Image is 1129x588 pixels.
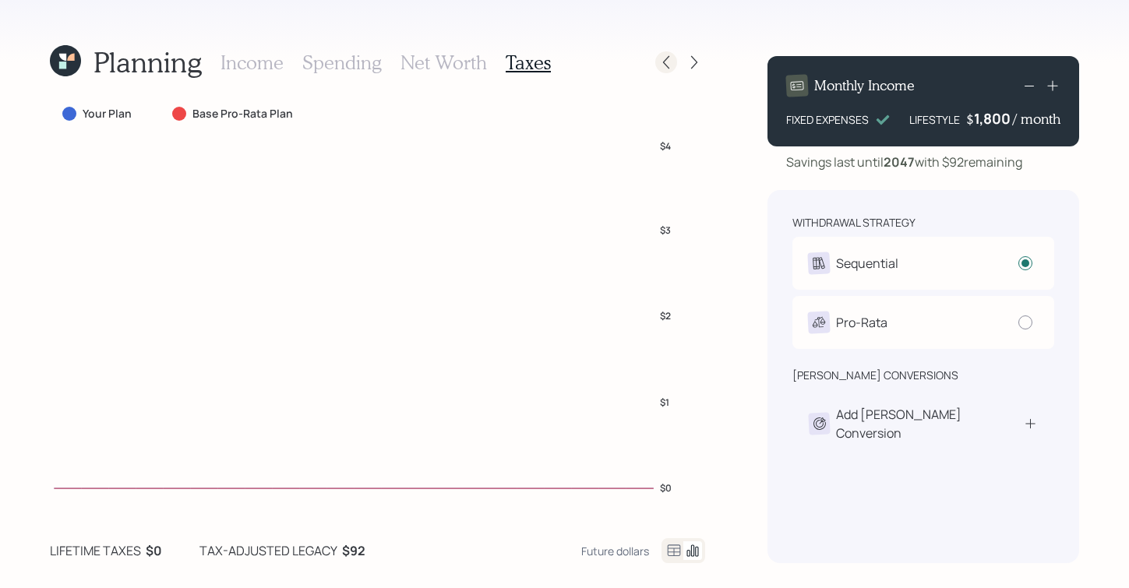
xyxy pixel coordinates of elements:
div: Add [PERSON_NAME] Conversion [836,405,1023,442]
h1: Planning [93,45,202,79]
h3: Income [221,51,284,74]
h4: / month [1013,111,1060,128]
label: Your Plan [83,106,132,121]
tspan: $4 [661,139,672,153]
b: $0 [146,542,162,559]
div: FIXED EXPENSES [786,111,869,128]
b: $92 [342,542,365,559]
h4: $ [966,111,974,128]
div: tax-adjusted legacy [199,541,337,560]
div: withdrawal strategy [792,215,916,231]
tspan: $0 [661,481,672,495]
div: lifetime taxes [50,541,141,560]
h3: Spending [302,51,382,74]
tspan: $1 [661,396,670,409]
h3: Net Worth [400,51,487,74]
div: Future dollars [581,544,649,558]
tspan: $3 [661,223,672,236]
h4: Monthly Income [814,77,915,94]
b: 2047 [884,153,915,171]
div: Savings last until with $92 remaining [786,153,1022,171]
h3: Taxes [506,51,551,74]
label: Base Pro-Rata Plan [192,106,293,121]
div: Pro-Rata [836,313,887,332]
div: LIFESTYLE [909,111,960,128]
div: 1,800 [974,109,1013,128]
div: [PERSON_NAME] conversions [792,368,958,383]
div: Sequential [836,254,898,273]
tspan: $2 [661,309,672,322]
